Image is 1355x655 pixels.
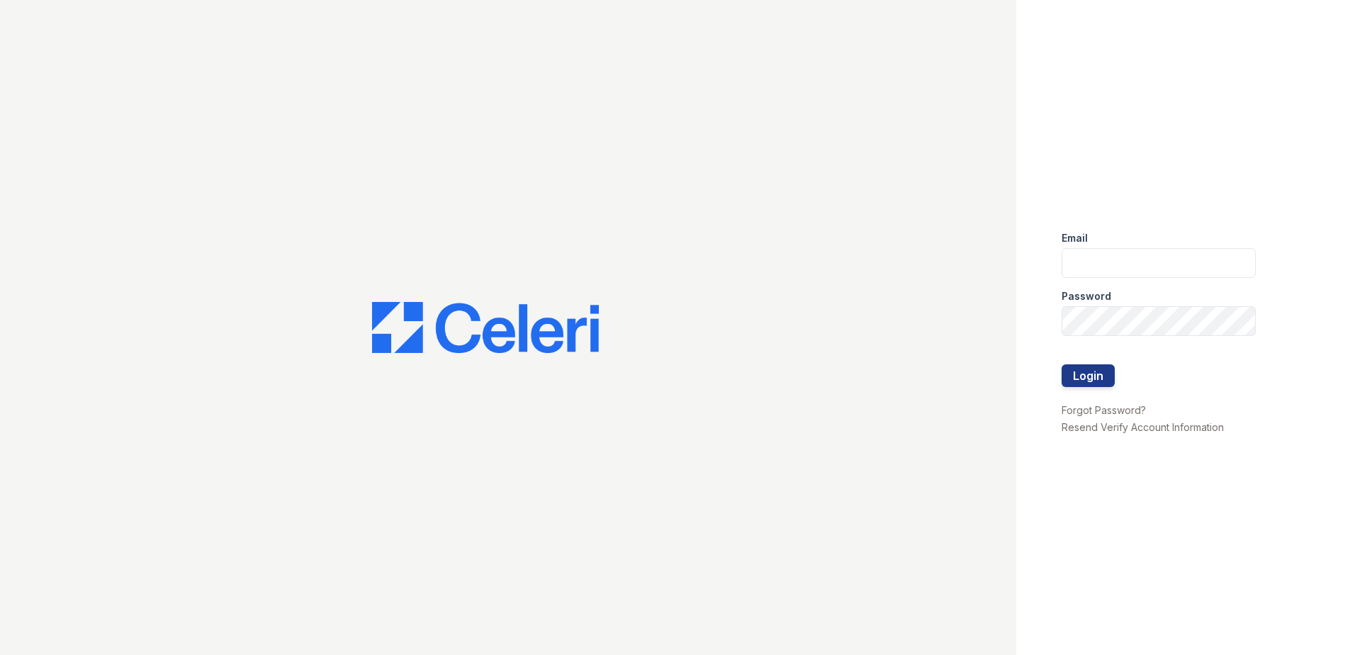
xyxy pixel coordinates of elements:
[1062,421,1224,433] a: Resend Verify Account Information
[372,302,599,353] img: CE_Logo_Blue-a8612792a0a2168367f1c8372b55b34899dd931a85d93a1a3d3e32e68fde9ad4.png
[1062,364,1115,387] button: Login
[1062,289,1111,303] label: Password
[1062,231,1088,245] label: Email
[1062,404,1146,416] a: Forgot Password?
